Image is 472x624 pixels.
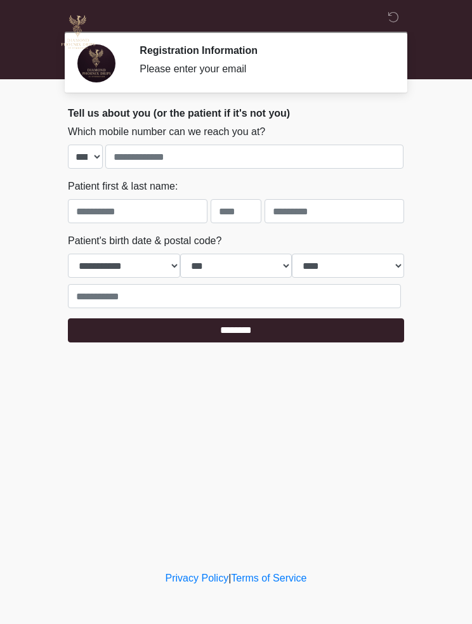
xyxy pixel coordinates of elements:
[231,573,306,583] a: Terms of Service
[68,233,221,249] label: Patient's birth date & postal code?
[166,573,229,583] a: Privacy Policy
[228,573,231,583] a: |
[68,107,404,119] h2: Tell us about you (or the patient if it's not you)
[68,179,178,194] label: Patient first & last name:
[68,124,265,140] label: Which mobile number can we reach you at?
[140,62,385,77] div: Please enter your email
[55,10,101,55] img: Diamond Phoenix Drips IV Hydration Logo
